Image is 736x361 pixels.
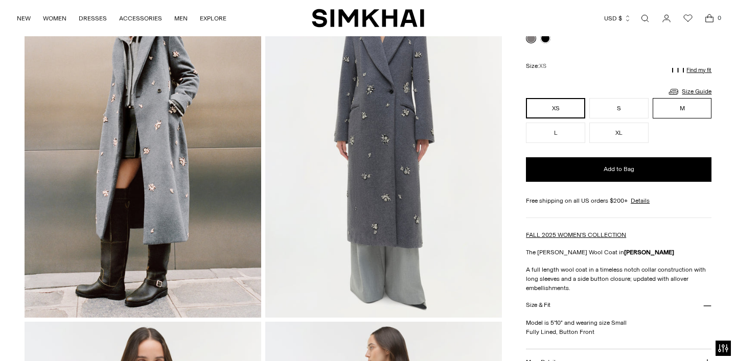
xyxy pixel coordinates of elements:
[526,61,546,71] label: Size:
[539,63,546,69] span: XS
[631,196,650,205] a: Details
[312,8,424,28] a: SIMKHAI
[526,157,711,182] button: Add to Bag
[589,123,649,143] button: XL
[8,322,103,353] iframe: Sign Up via Text for Offers
[589,98,649,118] button: S
[715,13,724,22] span: 0
[526,231,626,238] a: FALL 2025 WOMEN'S COLLECTION
[526,293,711,319] button: Size & Fit
[699,8,720,29] a: Open cart modal
[526,196,711,205] div: Free shipping on all US orders $200+
[678,8,698,29] a: Wishlist
[119,7,162,30] a: ACCESSORIES
[604,7,631,30] button: USD $
[526,302,550,308] h3: Size & Fit
[653,98,712,118] button: M
[526,98,585,118] button: XS
[668,85,711,98] a: Size Guide
[174,7,188,30] a: MEN
[624,249,674,256] strong: [PERSON_NAME]
[604,165,634,174] span: Add to Bag
[43,7,66,30] a: WOMEN
[17,7,31,30] a: NEW
[656,8,677,29] a: Go to the account page
[635,8,655,29] a: Open search modal
[79,7,107,30] a: DRESSES
[526,248,711,257] p: The [PERSON_NAME] Wool Coat in
[200,7,226,30] a: EXPLORE
[526,318,711,336] p: Model is 5'10" and wearing size Small Fully Lined, Button Front
[526,123,585,143] button: L
[526,265,711,293] p: A full length wool coat in a timeless notch collar construction with long sleeves and a side butt...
